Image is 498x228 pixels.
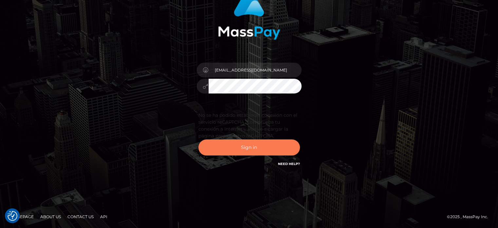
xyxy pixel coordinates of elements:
a: Need Help? [278,162,300,166]
a: Homepage [7,212,36,222]
input: Username... [209,63,302,77]
a: About Us [38,212,64,222]
div: No se ha podido establecer conexión con el servicio reCAPTCHA. Comprueba tu conexión a Internet y... [198,112,300,139]
button: Sign in [198,139,300,155]
button: Consent Preferences [8,211,17,221]
a: API [98,212,110,222]
a: Contact Us [65,212,96,222]
img: Revisit consent button [8,211,17,221]
div: © 2025 , MassPay Inc. [447,213,493,220]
